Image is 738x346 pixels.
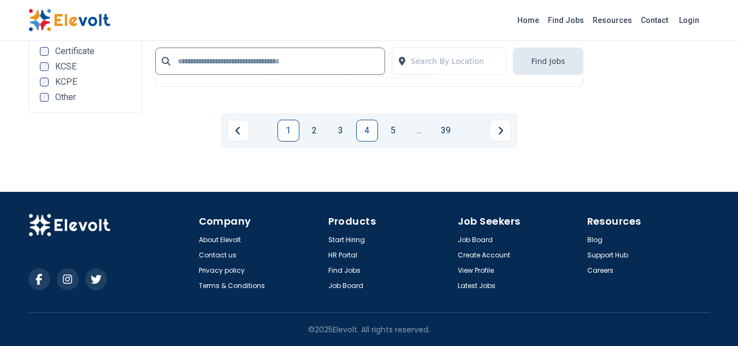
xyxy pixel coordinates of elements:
[587,214,710,229] h4: Resources
[304,120,326,142] a: Page 2
[513,11,544,29] a: Home
[513,48,583,75] button: Find Jobs
[199,214,322,229] h4: Company
[458,251,510,260] a: Create Account
[328,214,451,229] h4: Products
[227,120,249,142] a: Previous page
[330,120,352,142] a: Page 3
[40,47,49,56] input: Certificate
[55,47,95,56] span: Certificate
[328,236,365,244] a: Start Hiring
[278,120,299,142] a: Page 1
[458,266,494,275] a: View Profile
[587,236,603,244] a: Blog
[328,266,361,275] a: Find Jobs
[382,120,404,142] a: Page 5
[28,214,110,237] img: Elevolt
[489,120,511,142] a: Next page
[328,251,357,260] a: HR Portal
[409,120,430,142] a: Jump forward
[40,78,49,86] input: KCPE
[544,11,588,29] a: Find Jobs
[458,282,495,290] a: Latest Jobs
[435,120,457,142] a: Page 39
[199,282,265,290] a: Terms & Conditions
[227,120,511,142] ul: Pagination
[672,9,706,31] a: Login
[28,9,110,32] img: Elevolt
[199,236,241,244] a: About Elevolt
[683,294,738,346] iframe: Chat Widget
[40,62,49,71] input: KCSE
[587,266,613,275] a: Careers
[55,62,76,71] span: KCSE
[199,266,245,275] a: Privacy policy
[458,214,581,229] h4: Job Seekers
[588,11,636,29] a: Resources
[458,236,493,244] a: Job Board
[308,324,430,335] p: © 2025 Elevolt. All rights reserved.
[356,120,378,142] a: Page 4 is your current page
[587,251,628,260] a: Support Hub
[199,251,237,260] a: Contact us
[40,93,49,102] input: Other
[55,93,76,102] span: Other
[636,11,672,29] a: Contact
[55,78,77,86] span: KCPE
[328,282,363,290] a: Job Board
